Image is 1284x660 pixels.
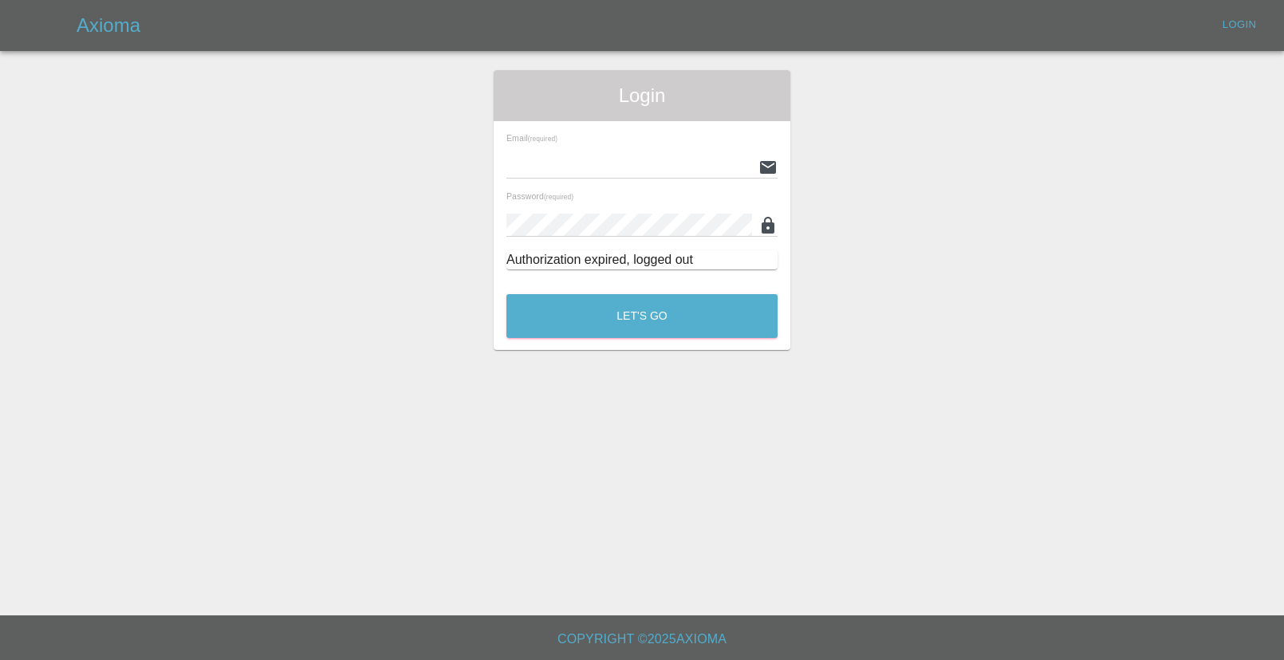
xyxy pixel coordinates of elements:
[506,250,778,269] div: Authorization expired, logged out
[506,83,778,108] span: Login
[506,294,778,338] button: Let's Go
[528,136,557,143] small: (required)
[506,191,573,201] span: Password
[13,628,1271,650] h6: Copyright © 2025 Axioma
[77,13,140,38] h5: Axioma
[1214,13,1265,37] a: Login
[506,133,557,143] span: Email
[544,194,573,201] small: (required)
